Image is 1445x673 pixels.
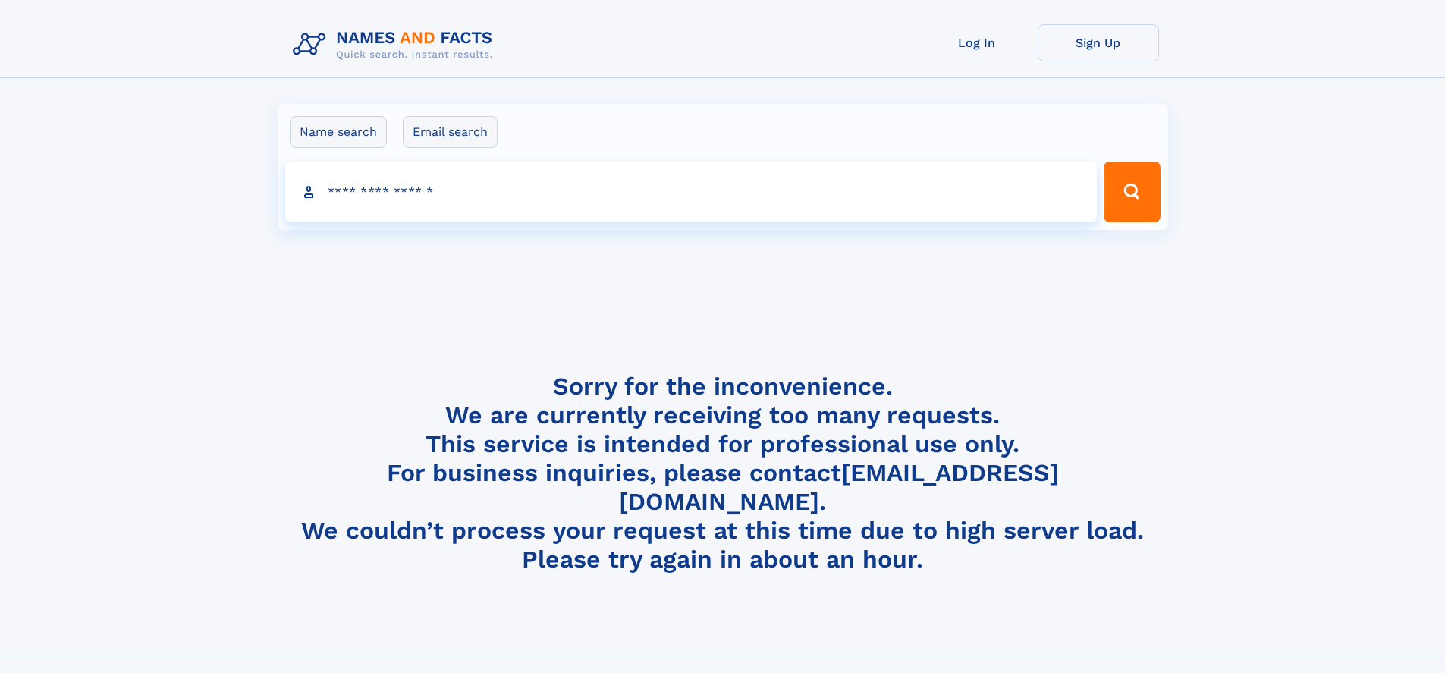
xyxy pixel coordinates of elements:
[290,116,387,148] label: Name search
[1038,24,1159,61] a: Sign Up
[916,24,1038,61] a: Log In
[619,458,1059,516] a: [EMAIL_ADDRESS][DOMAIN_NAME]
[1104,162,1160,222] button: Search Button
[287,372,1159,574] h4: Sorry for the inconvenience. We are currently receiving too many requests. This service is intend...
[403,116,498,148] label: Email search
[287,24,505,65] img: Logo Names and Facts
[285,162,1098,222] input: search input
